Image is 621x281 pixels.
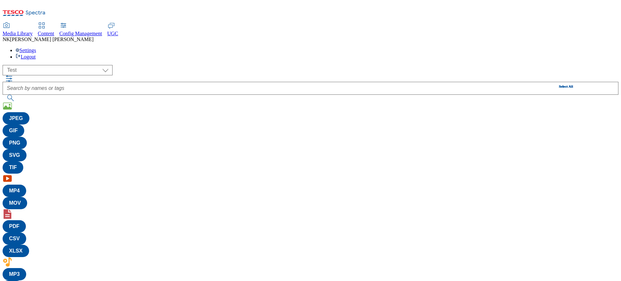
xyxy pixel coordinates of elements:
button: PNG [3,137,27,149]
button: XLSX [3,245,29,257]
button: PDF [3,220,26,232]
span: Config Management [60,31,102,36]
button: SVG [3,149,27,161]
input: Search by names or tags [3,82,618,95]
a: Media Library [3,23,33,37]
button: MP3 [3,268,26,280]
button: Select All [559,84,573,88]
button: GIF [3,124,24,137]
span: Content [38,31,54,36]
span: Media Library [3,31,33,36]
button: MP4 [3,185,26,197]
a: UGC [107,23,118,37]
a: Config Management [60,23,102,37]
a: Content [38,23,54,37]
button: MOV [3,197,27,209]
span: UGC [107,31,118,36]
button: CSV [3,232,26,245]
span: NK [3,37,10,42]
button: TIF [3,161,23,174]
a: Logout [16,54,36,59]
a: Settings [16,48,36,53]
span: [PERSON_NAME] [PERSON_NAME] [10,37,93,42]
button: JPEG [3,112,29,124]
